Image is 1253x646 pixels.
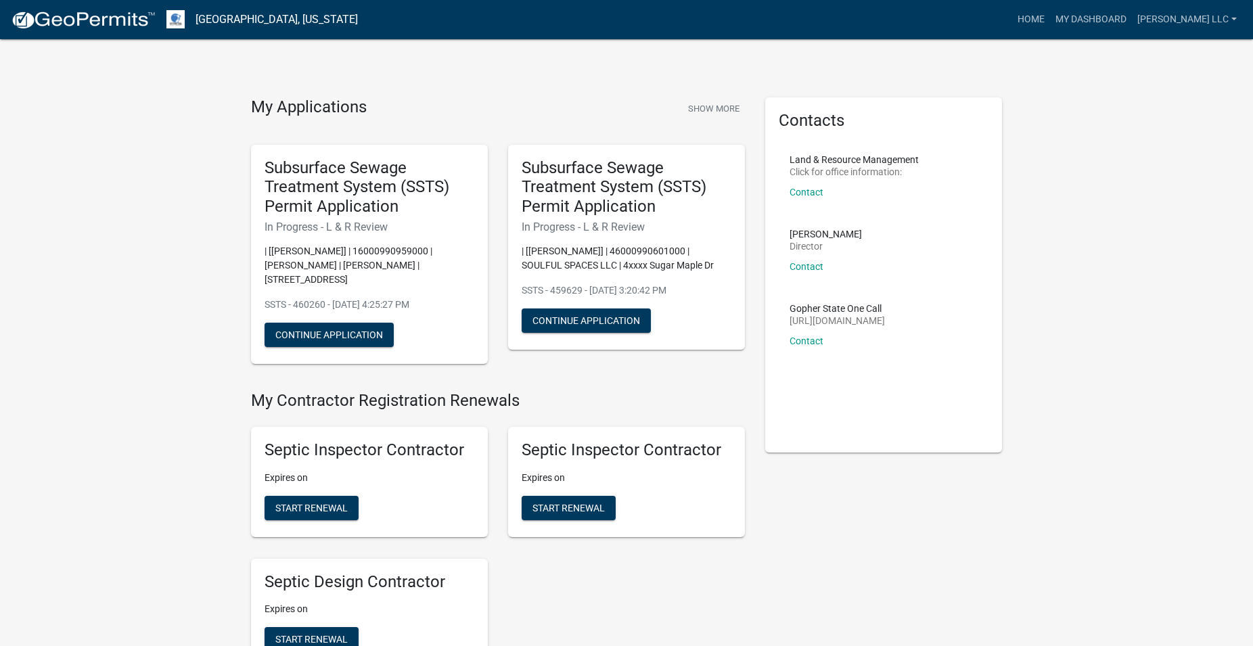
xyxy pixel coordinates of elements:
[522,158,731,216] h5: Subsurface Sewage Treatment System (SSTS) Permit Application
[790,304,885,313] p: Gopher State One Call
[790,316,885,325] p: [URL][DOMAIN_NAME]
[790,261,823,272] a: Contact
[1132,7,1242,32] a: [PERSON_NAME] LLC
[522,308,651,333] button: Continue Application
[166,10,185,28] img: Otter Tail County, Minnesota
[522,496,616,520] button: Start Renewal
[790,229,862,239] p: [PERSON_NAME]
[265,244,474,287] p: | [[PERSON_NAME]] | 16000990959000 | [PERSON_NAME] | [PERSON_NAME] | [STREET_ADDRESS]
[275,502,348,513] span: Start Renewal
[275,634,348,645] span: Start Renewal
[265,440,474,460] h5: Septic Inspector Contractor
[196,8,358,31] a: [GEOGRAPHIC_DATA], [US_STATE]
[265,471,474,485] p: Expires on
[265,496,359,520] button: Start Renewal
[790,336,823,346] a: Contact
[522,244,731,273] p: | [[PERSON_NAME]] | 46000990601000 | SOULFUL SPACES LLC | 4xxxx Sugar Maple Dr
[265,158,474,216] h5: Subsurface Sewage Treatment System (SSTS) Permit Application
[265,602,474,616] p: Expires on
[790,187,823,198] a: Contact
[522,440,731,460] h5: Septic Inspector Contractor
[522,471,731,485] p: Expires on
[522,283,731,298] p: SSTS - 459629 - [DATE] 3:20:42 PM
[251,97,367,118] h4: My Applications
[1012,7,1050,32] a: Home
[790,241,862,251] p: Director
[265,323,394,347] button: Continue Application
[790,167,919,177] p: Click for office information:
[1050,7,1132,32] a: My Dashboard
[251,391,745,411] h4: My Contractor Registration Renewals
[532,502,605,513] span: Start Renewal
[265,221,474,233] h6: In Progress - L & R Review
[790,155,919,164] p: Land & Resource Management
[265,298,474,312] p: SSTS - 460260 - [DATE] 4:25:27 PM
[683,97,745,120] button: Show More
[265,572,474,592] h5: Septic Design Contractor
[779,111,988,131] h5: Contacts
[522,221,731,233] h6: In Progress - L & R Review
